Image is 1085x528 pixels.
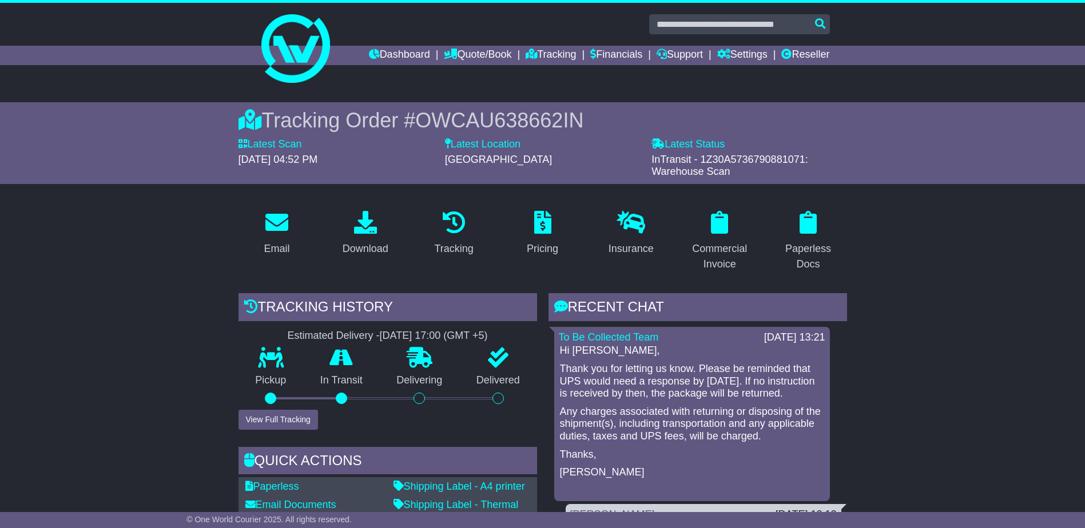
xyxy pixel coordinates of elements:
[239,108,847,133] div: Tracking Order #
[369,46,430,65] a: Dashboard
[343,241,388,257] div: Download
[380,330,488,342] div: [DATE] 17:00 (GMT +5)
[303,374,380,387] p: In Transit
[590,46,642,65] a: Financials
[526,46,576,65] a: Tracking
[570,509,655,520] a: [PERSON_NAME]
[394,481,525,492] a: Shipping Label - A4 printer
[427,207,480,261] a: Tracking
[560,406,824,443] p: Any charges associated with returning or disposing of the shipment(s), including transportation a...
[657,46,703,65] a: Support
[239,330,537,342] div: Estimated Delivery -
[434,241,473,257] div: Tracking
[335,207,396,261] a: Download
[681,207,758,276] a: Commercial Invoice
[560,345,824,357] p: Hi [PERSON_NAME],
[245,481,299,492] a: Paperless
[609,241,654,257] div: Insurance
[239,410,318,430] button: View Full Tracking
[239,138,302,151] label: Latest Scan
[445,154,552,165] span: [GEOGRAPHIC_DATA]
[256,207,297,261] a: Email
[519,207,566,261] a: Pricing
[601,207,661,261] a: Insurance
[717,46,768,65] a: Settings
[444,46,511,65] a: Quote/Book
[651,138,725,151] label: Latest Status
[559,331,659,343] a: To Be Collected Team
[764,331,825,344] div: [DATE] 13:21
[264,241,289,257] div: Email
[776,509,837,521] div: [DATE] 13:12
[239,154,318,165] span: [DATE] 04:52 PM
[689,241,751,272] div: Commercial Invoice
[239,374,304,387] p: Pickup
[560,449,824,461] p: Thanks,
[186,515,352,524] span: © One World Courier 2025. All rights reserved.
[527,241,558,257] div: Pricing
[415,109,583,132] span: OWCAU638662IN
[239,293,537,324] div: Tracking history
[445,138,520,151] label: Latest Location
[651,154,808,178] span: InTransit - 1Z30A5736790881071: Warehouse Scan
[245,499,336,510] a: Email Documents
[560,363,824,400] p: Thank you for letting us know. Please be reminded that UPS would need a response by [DATE]. If no...
[781,46,829,65] a: Reseller
[380,374,460,387] p: Delivering
[770,207,847,276] a: Paperless Docs
[560,466,824,479] p: [PERSON_NAME]
[239,447,537,478] div: Quick Actions
[394,499,519,523] a: Shipping Label - Thermal printer
[777,241,840,272] div: Paperless Docs
[549,293,847,324] div: RECENT CHAT
[459,374,537,387] p: Delivered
